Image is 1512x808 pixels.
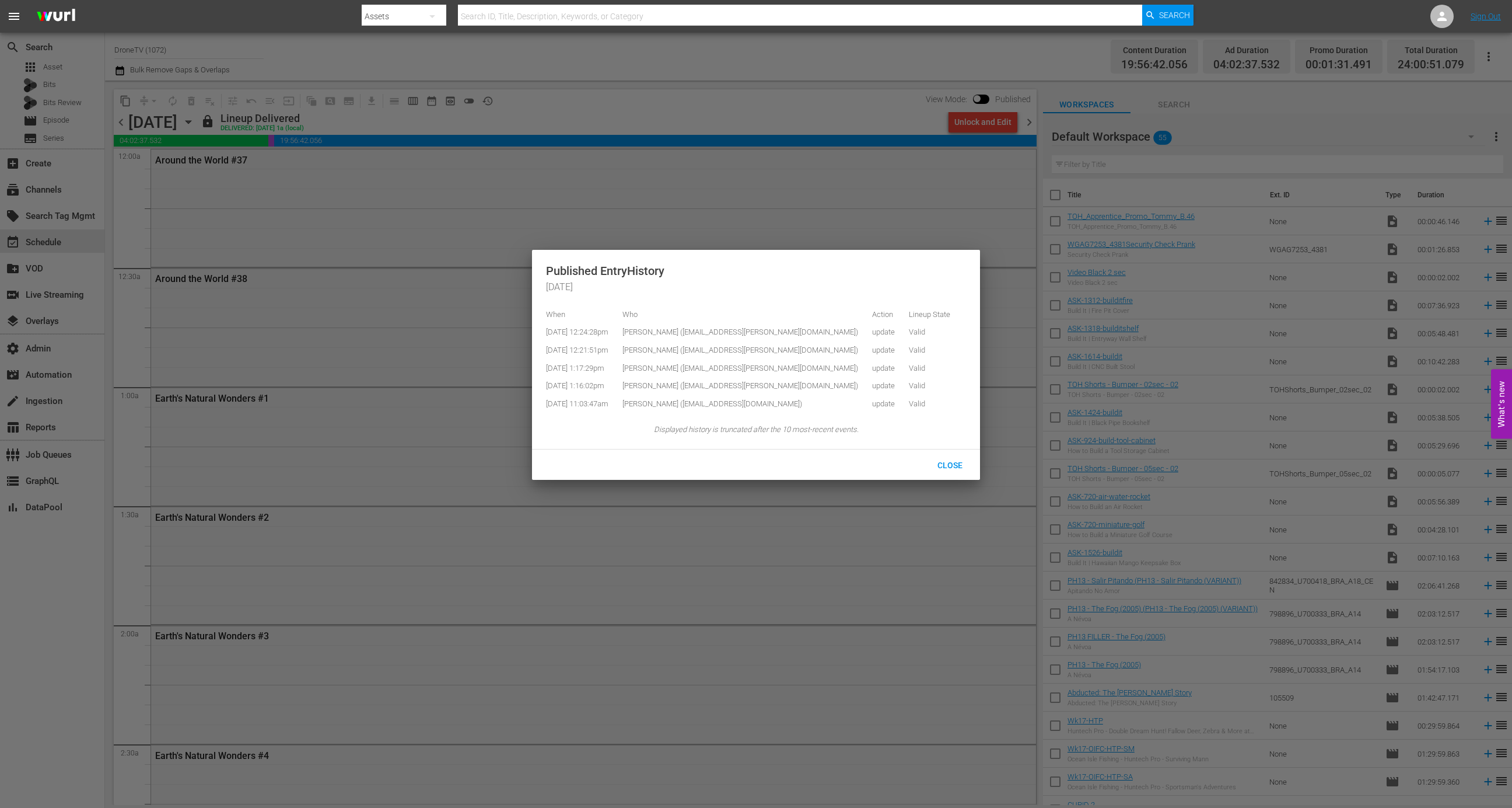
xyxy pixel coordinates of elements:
button: Open Feedback Widget [1491,370,1512,439]
button: Search [1142,5,1193,26]
td: Action [865,306,902,324]
td: update [865,377,902,395]
td: Who [615,306,865,324]
span: Search [1159,5,1190,26]
td: [DATE] 12:24:28pm [546,323,615,342]
span: Published Entry History [546,264,966,278]
span: [DATE] [546,281,966,294]
span: Displayed history is truncated after the 10 most-recent events. [546,424,966,436]
button: Close [924,454,975,475]
td: Valid [902,323,950,342]
td: update [865,342,902,360]
td: update [865,395,902,413]
td: Lineup State [902,306,950,324]
td: [DATE] 11:03:47am [546,395,615,413]
td: [DATE] 1:17:29pm [546,360,615,378]
td: [PERSON_NAME] ([EMAIL_ADDRESS][PERSON_NAME][DOMAIN_NAME]) [615,323,865,342]
td: Valid [902,360,950,378]
td: [PERSON_NAME] ([EMAIL_ADDRESS][PERSON_NAME][DOMAIN_NAME]) [615,342,865,360]
td: [DATE] 1:16:02pm [546,377,615,395]
td: Valid [902,377,950,395]
td: update [865,360,902,378]
td: [DATE] 12:21:51pm [546,342,615,360]
a: Sign Out [1471,12,1501,21]
td: [PERSON_NAME] ([EMAIL_ADDRESS][DOMAIN_NAME]) [615,395,865,413]
td: [PERSON_NAME] ([EMAIL_ADDRESS][PERSON_NAME][DOMAIN_NAME]) [615,360,865,378]
img: ans4CAIJ8jUAAAAAAAAAAAAAAAAAAAAAAAAgQb4GAAAAAAAAAAAAAAAAAAAAAAAAJMjXAAAAAAAAAAAAAAAAAAAAAAAAgAT5G... [28,3,84,30]
td: Valid [902,342,950,360]
td: Valid [902,395,950,413]
td: update [865,323,902,342]
td: When [546,306,615,324]
span: menu [7,9,21,23]
span: Close [928,461,972,470]
td: [PERSON_NAME] ([EMAIL_ADDRESS][PERSON_NAME][DOMAIN_NAME]) [615,377,865,395]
